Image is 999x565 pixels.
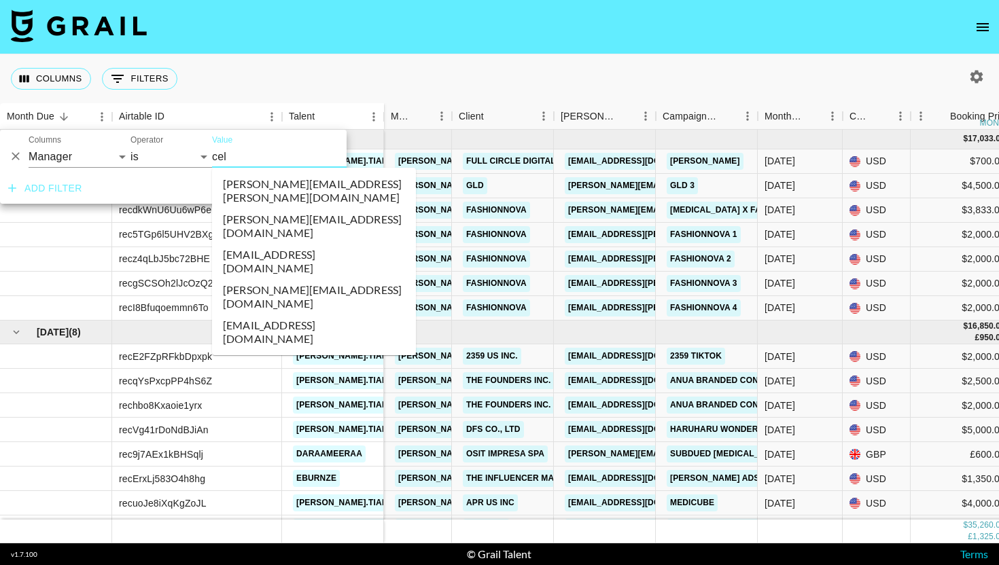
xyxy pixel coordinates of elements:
button: Menu [262,107,282,127]
div: Jul '25 [765,472,795,486]
a: [EMAIL_ADDRESS][DOMAIN_NAME] [565,153,717,170]
a: [EMAIL_ADDRESS][PERSON_NAME][DOMAIN_NAME] [565,251,786,268]
div: recz4qLbJ5bc72BHE [119,252,210,266]
a: [PERSON_NAME].tiara1 [293,494,402,511]
a: 2359 TikTok [667,348,725,365]
button: Delete [5,146,26,166]
button: Sort [54,107,73,126]
div: Month Due [765,103,803,130]
div: USD [843,174,911,198]
div: recVg41rDoNdBJiAn [119,423,209,437]
a: [PERSON_NAME][EMAIL_ADDRESS][PERSON_NAME][DOMAIN_NAME] [565,177,856,194]
a: THE FOUNDERS INC. [463,397,555,414]
div: Aug '25 [765,203,795,217]
div: rechbo8Kxaoie1yrx [119,399,202,412]
a: [EMAIL_ADDRESS][DOMAIN_NAME] [565,421,717,438]
a: [PERSON_NAME][EMAIL_ADDRESS][DOMAIN_NAME] [395,421,616,438]
div: Jul '25 [765,423,795,437]
div: recErxLj583O4h8hg [119,472,205,486]
div: USD [843,393,911,418]
div: Client [459,103,484,130]
div: Airtable ID [112,103,282,130]
a: Anua Branded Content (ANUAUS0592) [667,372,845,389]
a: Medicube [667,494,718,511]
a: GLD [463,177,487,194]
div: $ [963,520,968,531]
a: Fashionova 2 [667,251,735,268]
div: Month Due [7,103,54,130]
div: Client [452,103,554,130]
div: [PERSON_NAME] [561,103,616,130]
div: © Grail Talent [467,547,531,561]
div: Manager [391,103,413,130]
div: Jul '25 [765,350,795,363]
div: USD [843,149,911,174]
div: Campaign (Type) [663,103,718,130]
li: [PERSON_NAME][EMAIL_ADDRESS][DOMAIN_NAME] [212,208,416,244]
a: [EMAIL_ADDRESS][PERSON_NAME][DOMAIN_NAME] [565,275,786,292]
div: Talent [289,103,315,130]
a: Fashionnova 3 [667,275,741,292]
label: Operator [130,134,163,146]
li: [EMAIL_ADDRESS][DOMAIN_NAME] [212,244,416,279]
a: [EMAIL_ADDRESS][PERSON_NAME][DOMAIN_NAME] [565,226,786,243]
button: Menu [533,106,554,126]
a: Fashionnova [463,251,530,268]
a: [EMAIL_ADDRESS][DOMAIN_NAME] [565,494,717,511]
a: Fashionnova 4 [667,299,741,316]
button: Sort [616,107,635,126]
div: Aug '25 [765,179,795,192]
div: USD [843,344,911,369]
div: Jul '25 [765,399,795,412]
div: recgSCSOh2lJcOzQ2 [119,276,213,290]
button: Sort [931,107,950,126]
a: [PERSON_NAME].tiara1 [293,397,402,414]
a: Fashionnova [463,299,530,316]
div: GBP [843,442,911,467]
a: Fashionnova [463,275,530,292]
div: USD [843,223,911,247]
div: Currency [849,103,871,130]
button: Menu [432,106,452,126]
a: eburnze [293,470,340,487]
button: Sort [871,107,890,126]
a: Subdued [MEDICAL_DATA] [667,445,787,462]
button: Menu [635,106,656,126]
div: $ [963,133,968,145]
a: [PERSON_NAME][EMAIL_ADDRESS][DOMAIN_NAME] [395,153,616,170]
a: [EMAIL_ADDRESS][PERSON_NAME][DOMAIN_NAME] [565,299,786,316]
div: recuoJe8iXqKgZoJL [119,496,207,510]
div: Talent [282,103,384,130]
div: Aug '25 [765,301,795,314]
a: Fashionnova [463,202,530,219]
div: recE2FZpRFkbDpxpk [119,350,212,363]
div: £ [968,531,972,543]
div: GBP [843,515,911,540]
a: [PERSON_NAME].tiara1 [293,153,402,170]
button: Sort [803,107,822,126]
button: Sort [484,107,503,126]
button: Menu [92,107,112,127]
div: recI8Bfuqoemmn6To [119,301,209,314]
a: [PERSON_NAME] Ads [667,470,763,487]
a: [PERSON_NAME][EMAIL_ADDRESS][DOMAIN_NAME] [565,445,786,462]
button: Menu [822,106,843,126]
div: USD [843,491,911,515]
div: USD [843,247,911,272]
button: Show filters [102,68,177,90]
div: Currency [843,103,911,130]
button: Sort [413,107,432,126]
button: Select columns [11,68,91,90]
div: Manager [384,103,452,130]
div: Jul '25 [765,448,795,461]
div: Jul '25 [765,496,795,510]
a: [EMAIL_ADDRESS][DOMAIN_NAME] [565,348,717,365]
button: Menu [911,106,931,126]
button: Sort [315,107,334,126]
a: [PERSON_NAME][EMAIL_ADDRESS][DOMAIN_NAME] [395,348,616,365]
a: [EMAIL_ADDRESS][DOMAIN_NAME] [565,470,717,487]
a: [PERSON_NAME].tiara1 [293,348,402,365]
a: Fashionnova [463,226,530,243]
a: [PERSON_NAME] [667,153,743,170]
a: THE FOUNDERS INC. [463,372,555,389]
